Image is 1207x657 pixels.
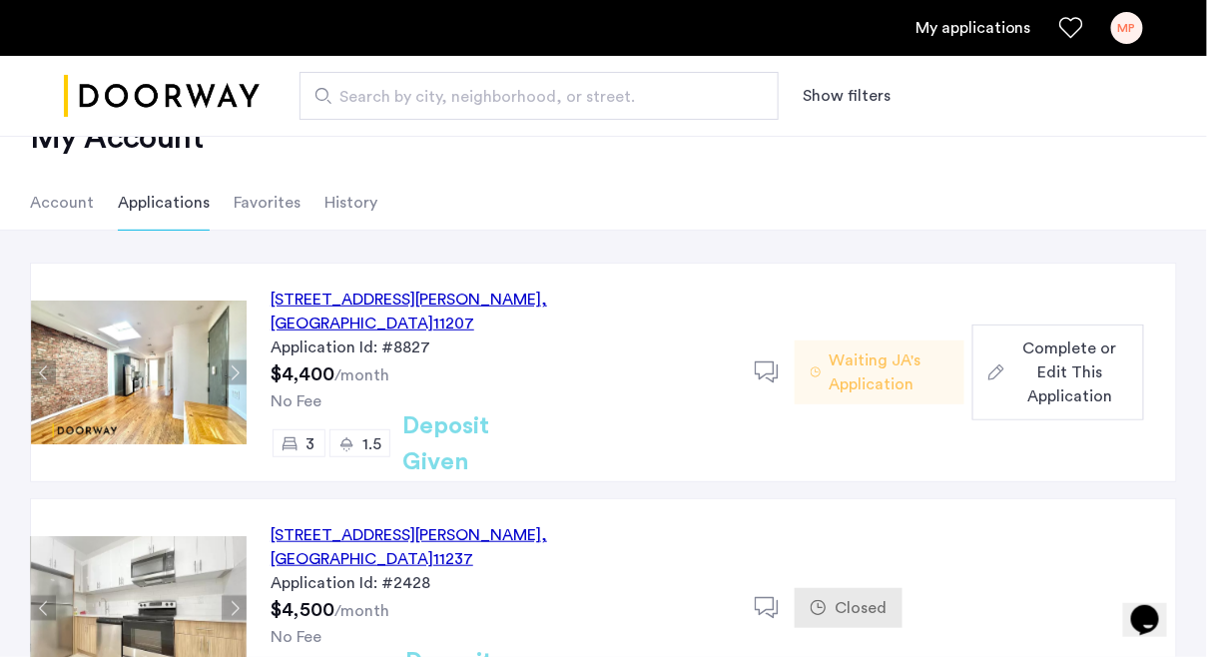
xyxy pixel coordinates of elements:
button: Previous apartment [31,596,56,621]
h2: My Account [30,118,1177,158]
li: Account [30,175,94,231]
span: Search by city, neighborhood, or street. [339,85,723,109]
span: No Fee [271,393,321,409]
span: No Fee [271,629,321,645]
sub: /month [334,603,389,619]
img: logo [64,59,260,134]
button: Show or hide filters [803,84,891,108]
li: Applications [118,175,210,231]
button: Previous apartment [31,360,56,385]
span: $4,400 [271,364,334,384]
li: Favorites [234,175,301,231]
div: MP [1111,12,1143,44]
img: Apartment photo [31,301,247,444]
div: [STREET_ADDRESS][PERSON_NAME] 11237 [271,523,731,571]
a: Cazamio logo [64,59,260,134]
span: Complete or Edit This Application [1012,336,1128,408]
h2: Deposit Given [402,408,561,480]
button: button [972,325,1144,420]
button: Next apartment [222,596,247,621]
span: $4,500 [271,600,334,620]
button: Next apartment [222,360,247,385]
div: Application Id: #8827 [271,335,731,359]
div: Application Id: #2428 [271,571,731,595]
sub: /month [334,367,389,383]
span: Waiting JA's Application [830,348,948,396]
div: [STREET_ADDRESS][PERSON_NAME] 11207 [271,288,731,335]
input: Apartment Search [300,72,779,120]
iframe: chat widget [1123,577,1187,637]
a: My application [915,16,1031,40]
span: 1.5 [362,436,381,452]
li: History [324,175,377,231]
span: 3 [305,436,314,452]
span: Closed [835,596,887,620]
a: Favorites [1059,16,1083,40]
